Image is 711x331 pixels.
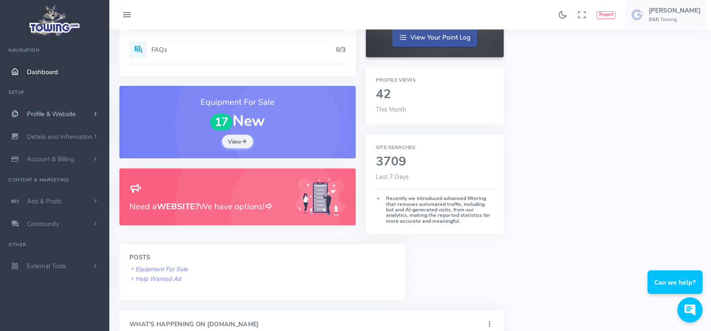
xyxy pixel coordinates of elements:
iframe: Conversations [641,247,711,331]
span: Last 7 Days [376,173,409,181]
h6: B&B Towing [649,17,700,22]
h4: Posts [130,254,395,261]
img: Generic placeholder image [295,179,346,215]
h6: Recently we introduced advanced filtering that removes automated traffic, including bot and AI-ge... [376,196,494,224]
h3: Equipment For Sale [130,96,346,109]
span: 17 [210,114,233,131]
span: Dashboard [27,68,58,76]
h5: 0/3 [336,46,346,53]
span: External Tools [27,262,66,270]
a: Help Wanted Ad [130,275,181,283]
h5: [PERSON_NAME] [649,7,700,14]
h6: Profile Views [376,77,494,83]
img: user-image [631,8,645,21]
h2: 3709 [376,155,494,169]
img: logo [26,3,83,38]
span: Account & Billing [27,155,74,163]
h2: 42 [376,88,494,101]
span: Community [27,220,59,228]
button: Report [597,11,616,19]
h1: New [130,113,346,131]
h6: Site Searches [376,145,494,150]
a: Equipment For Sale [130,265,188,273]
h3: Need a We have options! [130,200,285,213]
b: WEBSITE? [157,201,199,212]
h5: FAQs [151,46,336,53]
span: Profile & Website [27,110,76,118]
h4: What's Happening On [DOMAIN_NAME] [130,321,259,328]
a: View [222,135,253,148]
span: Details and Information [27,133,93,141]
span: This Month [376,105,406,114]
a: View Your Point Log [392,29,477,47]
span: Ads & Posts [27,197,61,206]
